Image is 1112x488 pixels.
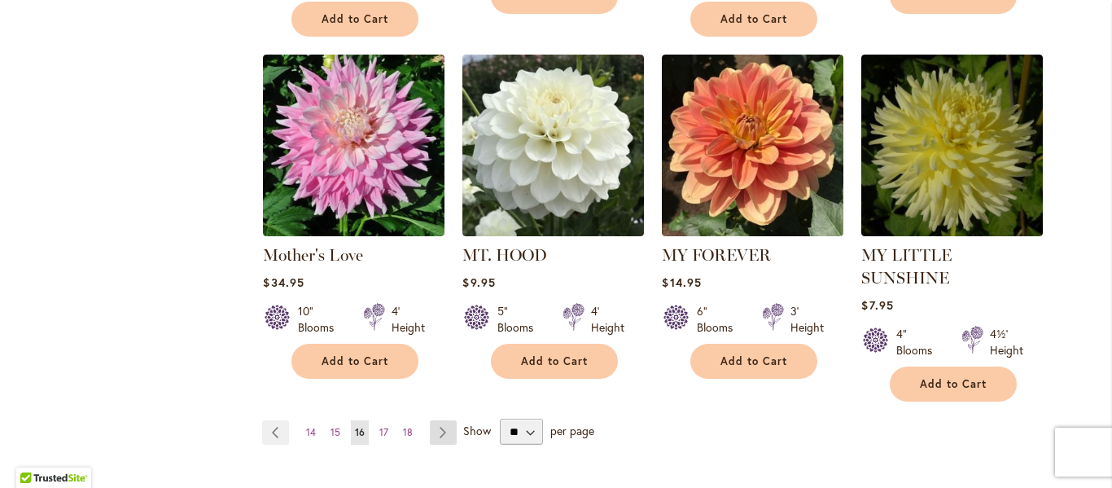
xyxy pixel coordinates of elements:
[690,2,817,37] button: Add to Cart
[497,303,543,336] div: 5" Blooms
[263,275,304,290] span: $34.95
[920,377,987,391] span: Add to Cart
[990,326,1023,358] div: 4½' Height
[331,426,340,438] span: 15
[263,245,363,265] a: Mother's Love
[491,344,618,379] button: Add to Cart
[326,420,344,445] a: 15
[291,344,418,379] button: Add to Cart
[403,426,413,438] span: 18
[355,426,365,438] span: 16
[591,303,624,336] div: 4' Height
[662,275,701,290] span: $14.95
[462,275,495,290] span: $9.95
[662,224,843,240] a: MY FOREVER
[690,344,817,379] button: Add to Cart
[861,245,952,288] a: MY LITTLE SUNSHINE
[263,224,444,240] a: Mother's Love
[861,224,1043,240] a: MY LITTLE SUNSHINE
[550,423,594,438] span: per page
[291,2,418,37] button: Add to Cart
[697,303,742,336] div: 6" Blooms
[861,297,893,313] span: $7.95
[861,55,1043,236] img: MY LITTLE SUNSHINE
[263,55,444,236] img: Mother's Love
[790,303,824,336] div: 3' Height
[463,423,491,438] span: Show
[302,420,320,445] a: 14
[12,430,58,476] iframe: Launch Accessibility Center
[890,367,1017,402] button: Add to Cart
[306,426,316,438] span: 14
[462,224,644,240] a: MT. HOOD
[298,303,344,336] div: 10" Blooms
[720,12,787,26] span: Add to Cart
[521,354,588,368] span: Add to Cart
[462,55,644,236] img: MT. HOOD
[379,426,388,438] span: 17
[375,420,392,445] a: 17
[322,12,388,26] span: Add to Cart
[662,245,771,265] a: MY FOREVER
[322,354,388,368] span: Add to Cart
[896,326,942,358] div: 4" Blooms
[662,55,843,236] img: MY FOREVER
[399,420,417,445] a: 18
[392,303,425,336] div: 4' Height
[720,354,787,368] span: Add to Cart
[462,245,547,265] a: MT. HOOD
